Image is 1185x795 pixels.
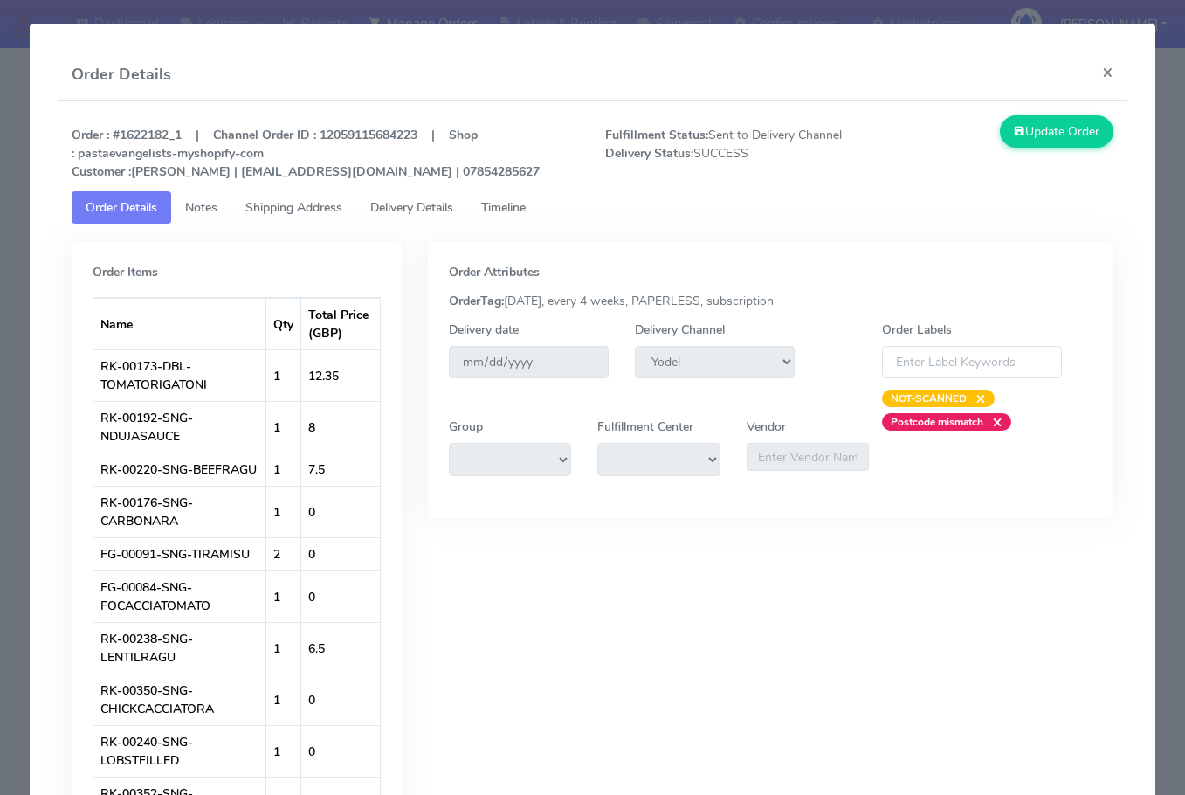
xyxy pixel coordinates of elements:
td: RK-00192-SNG-NDUJASAUCE [93,401,266,453]
td: 1 [266,401,301,453]
label: Fulfillment Center [597,418,693,436]
td: 1 [266,674,301,725]
td: 0 [301,486,380,537]
td: RK-00220-SNG-BEEFRAGU [93,453,266,486]
td: RK-00238-SNG-LENTILRAGU [93,622,266,674]
td: 0 [301,570,380,622]
th: Name [93,298,266,349]
span: Order Details [86,199,157,216]
span: × [967,390,986,407]
label: Vendor [747,418,786,436]
td: 6.5 [301,622,380,674]
ul: Tabs [72,191,1113,224]
strong: Order Attributes [449,264,540,280]
span: × [983,413,1002,431]
th: Qty [266,298,301,349]
strong: Fulfillment Status: [605,127,708,143]
td: 0 [301,725,380,777]
td: 8 [301,401,380,453]
td: 0 [301,674,380,725]
span: Notes [185,199,217,216]
label: Delivery date [449,321,519,339]
td: RK-00350-SNG-CHICKCACCIATORA [93,674,266,725]
label: Delivery Channel [635,321,725,339]
td: RK-00176-SNG-CARBONARA [93,486,266,537]
span: Shipping Address [245,199,342,216]
td: 0 [301,537,380,570]
label: Order Labels [882,321,952,339]
strong: Order Items [93,264,158,280]
span: Delivery Details [370,199,453,216]
td: 1 [266,486,301,537]
td: 2 [266,537,301,570]
th: Total Price (GBP) [301,298,380,349]
strong: NOT-SCANNED [891,391,967,405]
button: Close [1088,49,1127,95]
strong: Order : #1622182_1 | Channel Order ID : 12059115684223 | Shop : pastaevangelists-myshopify-com [P... [72,127,540,180]
td: 1 [266,570,301,622]
td: 1 [266,349,301,401]
strong: Customer : [72,163,131,180]
td: FG-00091-SNG-TIRAMISU [93,537,266,570]
td: 7.5 [301,453,380,486]
input: Enter Label Keywords [882,346,1062,378]
td: 12.35 [301,349,380,401]
strong: Postcode mismatch [891,415,983,429]
strong: Delivery Status: [605,145,693,162]
input: Enter Vendor Name [747,443,869,471]
td: RK-00173-DBL-TOMATORIGATONI [93,349,266,401]
td: 1 [266,725,301,777]
td: 1 [266,622,301,674]
span: Timeline [481,199,526,216]
td: RK-00240-SNG-LOBSTFILLED [93,725,266,777]
span: Sent to Delivery Channel SUCCESS [592,126,859,181]
button: Update Order [1000,115,1113,148]
div: [DATE], every 4 weeks, PAPERLESS, subscription [436,292,1106,310]
td: FG-00084-SNG-FOCACCIATOMATO [93,570,266,622]
strong: OrderTag: [449,293,504,309]
label: Group [449,418,483,436]
h4: Order Details [72,63,171,86]
td: 1 [266,453,301,486]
